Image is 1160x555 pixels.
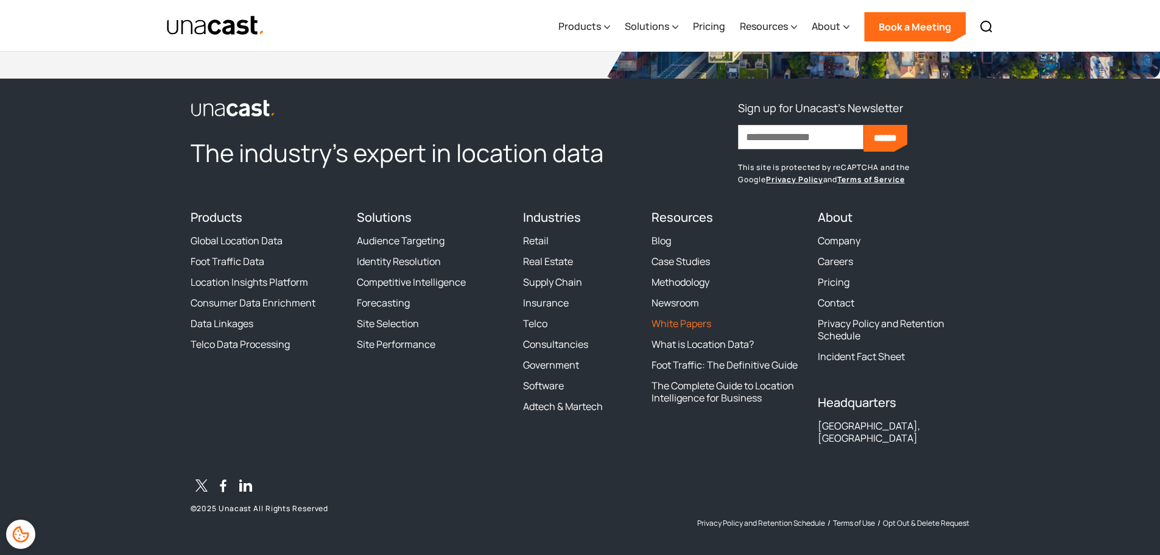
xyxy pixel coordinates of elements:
a: link to the homepage [191,98,637,118]
a: Methodology [652,276,709,288]
a: Competitive Intelligence [357,276,466,288]
a: Consultancies [523,338,588,350]
img: Unacast text logo [166,15,265,37]
h2: The industry’s expert in location data [191,137,637,169]
div: About [812,2,849,52]
div: About [812,19,840,34]
div: / [828,518,831,528]
a: Privacy Policy [766,174,823,185]
a: Company [818,235,860,247]
h3: Sign up for Unacast's Newsletter [738,98,903,118]
a: Audience Targeting [357,235,445,247]
div: Resources [740,2,797,52]
a: Telco Data Processing [191,338,290,350]
h4: Headquarters [818,395,969,410]
a: Forecasting [357,297,410,309]
p: This site is protected by reCAPTCHA and the Google and [738,161,969,186]
a: Twitter / X [191,477,213,499]
a: Pricing [818,276,849,288]
div: Solutions [625,2,678,52]
a: Consumer Data Enrichment [191,297,315,309]
a: Data Linkages [191,317,253,330]
a: Privacy Policy and Retention Schedule [697,518,825,528]
a: home [166,15,265,37]
a: Supply Chain [523,276,582,288]
a: Careers [818,255,853,267]
a: Newsroom [652,297,699,309]
a: LinkedIn [234,477,256,499]
div: [GEOGRAPHIC_DATA], [GEOGRAPHIC_DATA] [818,420,969,444]
a: White Papers [652,317,711,330]
img: Search icon [979,19,994,34]
a: Identity Resolution [357,255,441,267]
a: Privacy Policy and Retention Schedule [818,317,969,342]
a: Insurance [523,297,569,309]
a: Case Studies [652,255,710,267]
a: Retail [523,235,549,247]
a: Government [523,359,579,371]
a: Book a Meeting [864,12,966,41]
a: Products [191,209,242,225]
a: Contact [818,297,854,309]
a: Real Estate [523,255,573,267]
h4: Industries [523,210,637,225]
img: Unacast logo [191,99,276,118]
a: Software [523,380,564,392]
a: Terms of Service [837,174,904,185]
a: Pricing [693,2,725,52]
a: Foot Traffic: The Definitive Guide [652,359,798,371]
div: Products [558,2,610,52]
a: What is Location Data? [652,338,754,350]
h4: Resources [652,210,803,225]
a: Incident Fact Sheet [818,350,905,362]
a: Site Performance [357,338,435,350]
div: Products [558,19,601,34]
a: Location Insights Platform [191,276,308,288]
a: Site Selection [357,317,419,330]
div: / [877,518,881,528]
p: © 2025 Unacast All Rights Reserved [191,504,509,514]
a: The Complete Guide to Location Intelligence for Business [652,380,803,404]
div: Solutions [625,19,669,34]
a: Facebook [213,477,234,499]
a: Blog [652,235,671,247]
a: Telco [523,317,547,330]
a: Solutions [357,209,412,225]
div: Cookie Preferences [6,520,35,549]
a: Global Location Data [191,235,283,247]
h4: About [818,210,969,225]
a: Foot Traffic Data [191,255,264,267]
div: Resources [740,19,788,34]
a: Adtech & Martech [523,400,603,412]
a: Terms of Use [833,518,875,528]
a: Opt Out & Delete Request [883,518,969,528]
